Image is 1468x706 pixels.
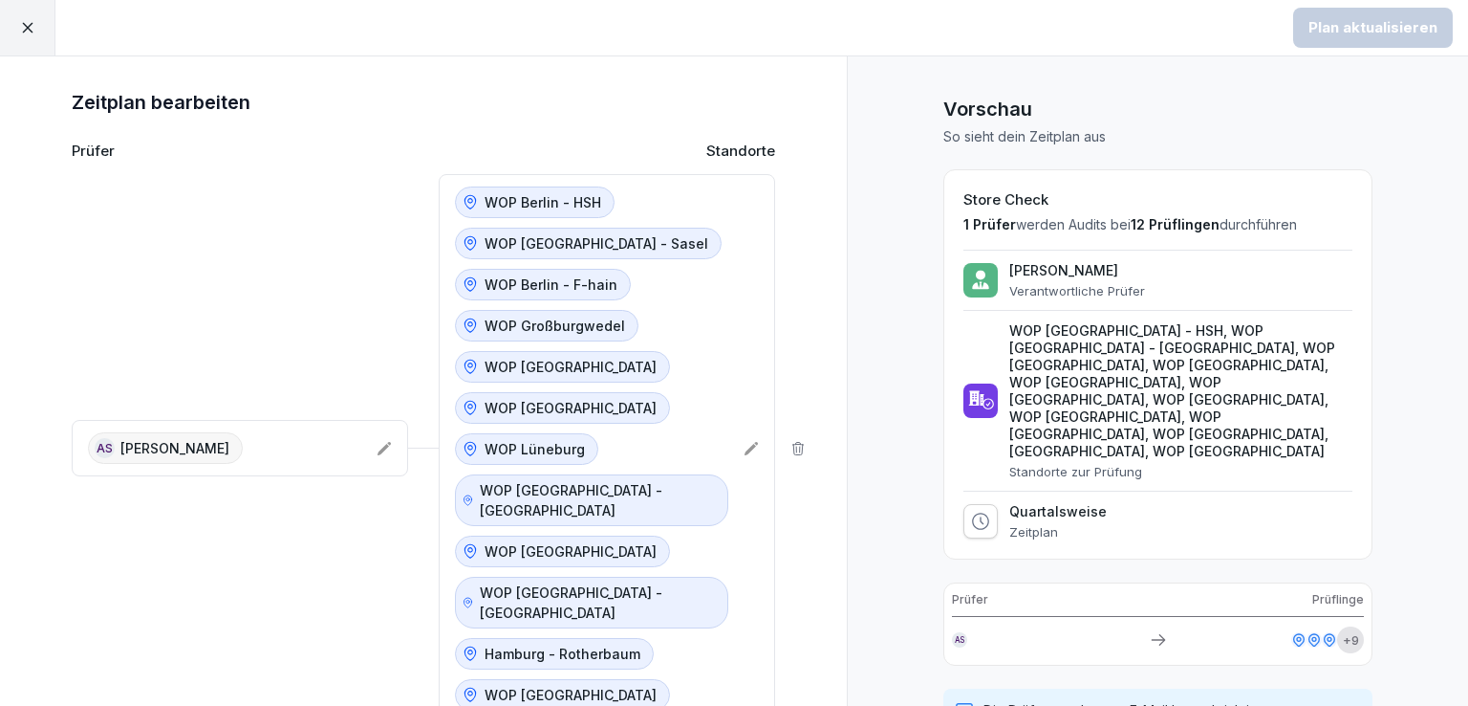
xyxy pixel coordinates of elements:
[706,141,775,163] p: Standorte
[95,438,115,458] div: AS
[485,233,708,254] p: WOP [GEOGRAPHIC_DATA] - Sasel
[1009,283,1145,298] p: Verantwortliche Prüfer
[485,644,640,664] p: Hamburg - Rotherbaum
[963,189,1352,211] h2: Store Check
[485,541,657,562] p: WOP [GEOGRAPHIC_DATA]
[485,439,585,459] p: WOP Lüneburg
[952,632,967,648] div: AS
[1009,503,1107,520] p: Quartalsweise
[963,216,1016,232] span: 1 Prüfer
[485,275,617,295] p: WOP Berlin - F-hain
[1009,262,1145,279] p: [PERSON_NAME]
[1293,8,1453,48] button: Plan aktualisieren
[1009,322,1352,460] p: WOP [GEOGRAPHIC_DATA] - HSH, WOP [GEOGRAPHIC_DATA] - [GEOGRAPHIC_DATA], WOP [GEOGRAPHIC_DATA], WO...
[480,583,715,623] p: WOP [GEOGRAPHIC_DATA] - [GEOGRAPHIC_DATA]
[480,480,715,520] p: WOP [GEOGRAPHIC_DATA] - [GEOGRAPHIC_DATA]
[1009,524,1107,540] p: Zeitplan
[485,192,601,212] p: WOP Berlin - HSH
[485,398,657,418] p: WOP [GEOGRAPHIC_DATA]
[943,95,1372,123] h1: Vorschau
[1337,627,1364,653] div: + 9
[485,357,657,377] p: WOP [GEOGRAPHIC_DATA]
[963,215,1352,234] p: werden Audits bei durchführen
[72,141,115,163] p: Prüfer
[943,127,1372,146] p: So sieht dein Zeitplan aus
[485,316,625,336] p: WOP Großburgwedel
[1308,17,1437,38] div: Plan aktualisieren
[120,438,229,458] p: [PERSON_NAME]
[1131,216,1220,232] span: 12 Prüflingen
[1009,464,1352,479] p: Standorte zur Prüfung
[72,87,775,118] h1: Zeitplan bearbeiten
[952,591,988,608] p: Prüfer
[485,685,657,705] p: WOP [GEOGRAPHIC_DATA]
[1312,591,1364,608] p: Prüflinge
